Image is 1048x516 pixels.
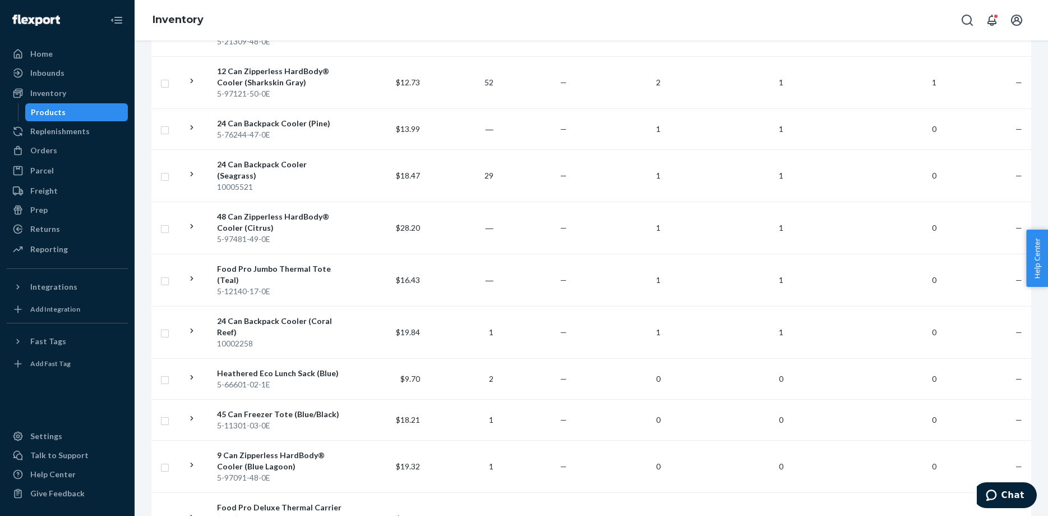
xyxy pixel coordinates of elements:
[956,9,978,31] button: Open Search Box
[652,171,665,180] span: 1
[217,368,346,379] div: Heathered Eco Lunch Sack (Blue)
[217,159,346,181] div: 24 Can Backpack Cooler (Seagrass)
[560,415,567,424] span: —
[105,9,128,31] button: Close Navigation
[7,427,128,445] a: Settings
[217,66,346,88] div: 12 Can Zipperless HardBody® Cooler (Sharkskin Gray)
[7,465,128,483] a: Help Center
[396,77,420,87] span: $12.73
[1015,275,1022,285] span: —
[7,446,128,464] button: Talk to Support
[652,374,665,383] span: 0
[927,275,941,285] span: 0
[217,338,346,349] div: 10002258
[396,124,420,134] span: $13.99
[30,204,48,216] div: Prep
[30,126,90,137] div: Replenishments
[30,488,85,499] div: Give Feedback
[7,240,128,258] a: Reporting
[30,336,66,347] div: Fast Tags
[1026,230,1048,287] button: Help Center
[424,399,498,440] td: 1
[396,275,420,285] span: $16.43
[217,409,346,420] div: 45 Can Freezer Tote (Blue/Black)
[652,77,665,87] span: 2
[560,275,567,285] span: —
[1015,124,1022,134] span: —
[774,275,788,285] span: 1
[652,275,665,285] span: 1
[30,431,62,442] div: Settings
[652,124,665,134] span: 1
[30,359,71,368] div: Add Fast Tag
[7,84,128,102] a: Inventory
[217,286,346,297] div: 5-12140-17-0E
[1015,171,1022,180] span: —
[7,45,128,63] a: Home
[774,415,788,424] span: 0
[1015,327,1022,337] span: —
[30,165,54,176] div: Parcel
[652,415,665,424] span: 0
[927,223,941,232] span: 0
[927,415,941,424] span: 0
[217,88,346,99] div: 5-97121-50-0E
[7,332,128,350] button: Fast Tags
[217,472,346,483] div: 5-97091-48-0E
[927,462,941,471] span: 0
[560,77,567,87] span: —
[217,379,346,390] div: 5-66601-02-1E
[7,300,128,318] a: Add Integration
[774,171,788,180] span: 1
[144,4,213,36] ol: breadcrumbs
[217,450,346,472] div: 9 Can Zipperless HardBody® Cooler (Blue Lagoon)
[560,374,567,383] span: —
[1015,462,1022,471] span: —
[1015,223,1022,232] span: —
[927,327,941,337] span: 0
[560,327,567,337] span: —
[424,306,498,358] td: 1
[977,482,1037,510] iframe: Opens a widget where you can chat to one of our agents
[774,77,788,87] span: 1
[560,171,567,180] span: —
[30,304,80,314] div: Add Integration
[652,327,665,337] span: 1
[7,64,128,82] a: Inbounds
[7,141,128,159] a: Orders
[400,374,420,383] span: $9.70
[12,15,60,26] img: Flexport logo
[396,415,420,424] span: $18.21
[774,374,788,383] span: 0
[1015,374,1022,383] span: —
[652,462,665,471] span: 0
[424,358,498,399] td: 2
[30,145,57,156] div: Orders
[1015,415,1022,424] span: —
[774,462,788,471] span: 0
[7,122,128,140] a: Replenishments
[424,56,498,108] td: 52
[7,162,128,180] a: Parcel
[774,223,788,232] span: 1
[217,234,346,245] div: 5-97481-49-0E
[217,211,346,234] div: 48 Can Zipperless HardBody® Cooler (Citrus)
[560,462,567,471] span: —
[30,281,77,293] div: Integrations
[560,124,567,134] span: —
[1015,77,1022,87] span: —
[927,124,941,134] span: 0
[424,440,498,492] td: 1
[424,254,498,306] td: ―
[217,118,346,129] div: 24 Can Backpack Cooler (Pine)
[217,36,346,47] div: 5-21309-48-0E
[424,202,498,254] td: ―
[652,223,665,232] span: 1
[1005,9,1028,31] button: Open account menu
[424,149,498,202] td: 29
[7,355,128,373] a: Add Fast Tag
[7,485,128,503] button: Give Feedback
[30,223,60,235] div: Returns
[217,316,346,338] div: 24 Can Backpack Cooler (Coral Reef)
